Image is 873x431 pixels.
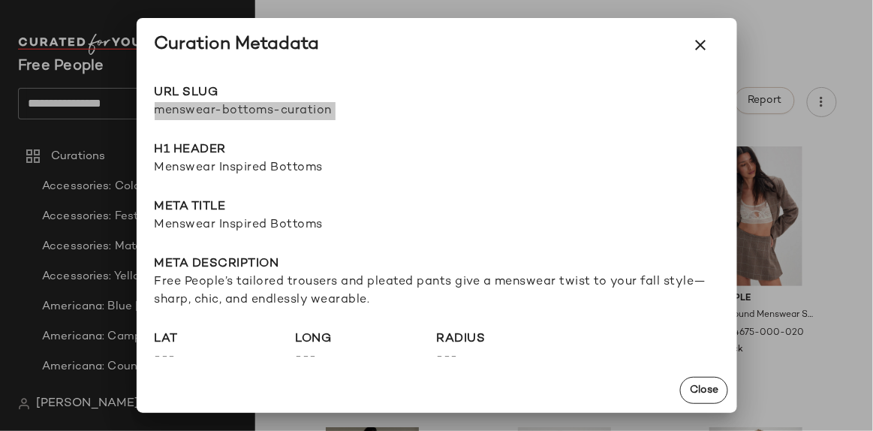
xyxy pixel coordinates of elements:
[155,198,719,216] span: Meta title
[155,216,719,234] span: Menswear Inspired Bottoms
[437,330,578,348] span: radius
[155,84,437,102] span: URL Slug
[155,102,437,120] span: menswear-bottoms-curation
[437,348,578,366] span: ---
[296,348,437,366] span: ---
[155,273,719,309] span: Free People’s tailored trousers and pleated pants give a menswear twist to your fall style—sharp,...
[155,330,296,348] span: lat
[155,348,296,366] span: ---
[155,33,320,57] div: Curation Metadata
[296,330,437,348] span: long
[680,377,728,404] button: Close
[689,384,718,396] span: Close
[155,141,719,159] span: H1 Header
[155,159,719,177] span: Menswear Inspired Bottoms
[155,255,719,273] span: Meta description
